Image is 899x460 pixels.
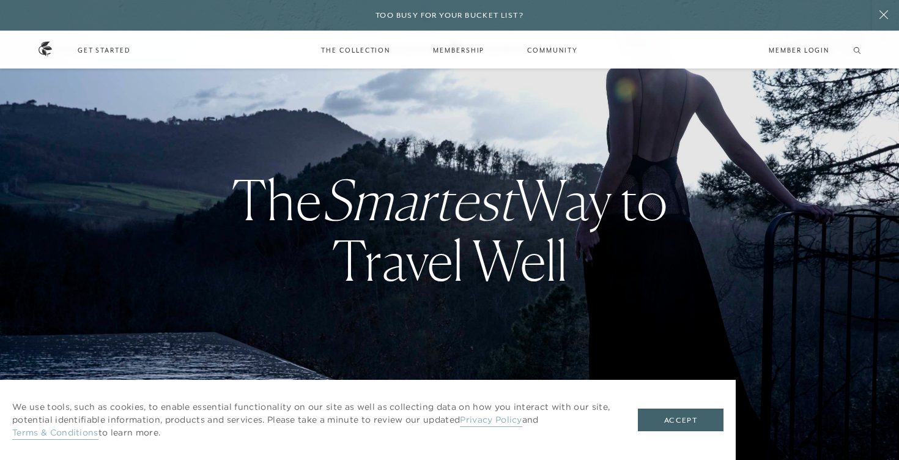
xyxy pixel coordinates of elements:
[309,32,402,68] a: The Collection
[12,427,98,440] a: Terms & Conditions
[12,401,613,439] p: We use tools, such as cookies, to enable essential functionality on our site as well as collectin...
[376,10,523,21] h6: Too busy for your bucket list?
[322,166,516,233] em: Smartest
[421,32,497,68] a: Membership
[515,32,590,68] a: Community
[180,169,719,291] h3: The
[460,414,522,427] a: Privacy Policy
[769,45,829,56] a: Member Login
[322,166,668,294] strong: Way to Travel Well
[78,45,131,56] a: Get Started
[638,409,723,432] button: Accept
